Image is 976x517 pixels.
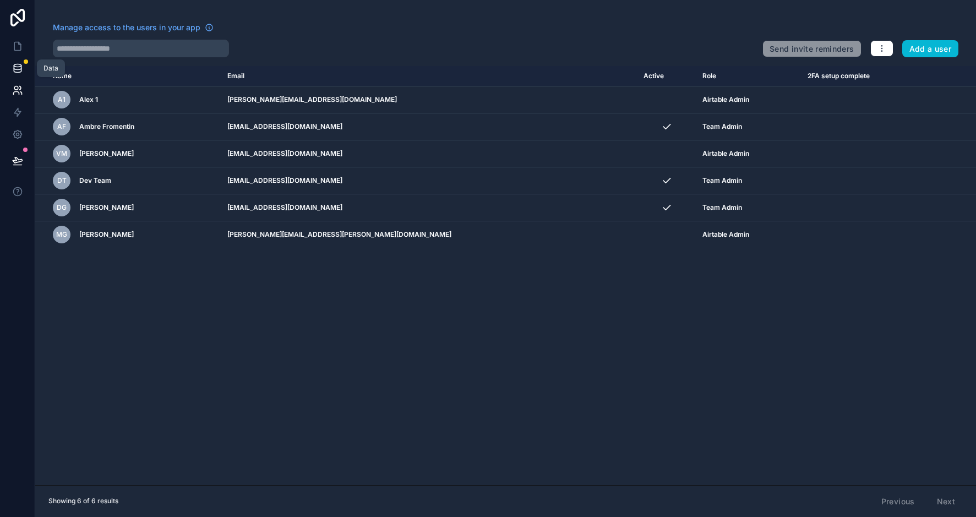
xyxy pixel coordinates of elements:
[79,95,98,104] span: Alex 1
[221,167,637,194] td: [EMAIL_ADDRESS][DOMAIN_NAME]
[696,66,801,86] th: Role
[53,22,200,33] span: Manage access to the users in your app
[637,66,696,86] th: Active
[48,497,118,505] span: Showing 6 of 6 results
[43,64,58,73] div: Data
[56,149,67,158] span: VM
[702,203,742,212] span: Team Admin
[221,221,637,248] td: [PERSON_NAME][EMAIL_ADDRESS][PERSON_NAME][DOMAIN_NAME]
[79,230,134,239] span: [PERSON_NAME]
[79,149,134,158] span: [PERSON_NAME]
[58,95,66,104] span: A1
[702,95,749,104] span: Airtable Admin
[702,122,742,131] span: Team Admin
[56,230,67,239] span: MG
[57,203,67,212] span: DG
[221,86,637,113] td: [PERSON_NAME][EMAIL_ADDRESS][DOMAIN_NAME]
[79,203,134,212] span: [PERSON_NAME]
[801,66,933,86] th: 2FA setup complete
[57,122,66,131] span: AF
[53,22,214,33] a: Manage access to the users in your app
[702,176,742,185] span: Team Admin
[221,140,637,167] td: [EMAIL_ADDRESS][DOMAIN_NAME]
[702,149,749,158] span: Airtable Admin
[79,122,134,131] span: Ambre Fromentin
[79,176,111,185] span: Dev Team
[221,113,637,140] td: [EMAIL_ADDRESS][DOMAIN_NAME]
[35,66,976,485] div: scrollable content
[221,66,637,86] th: Email
[221,194,637,221] td: [EMAIL_ADDRESS][DOMAIN_NAME]
[902,40,959,58] button: Add a user
[702,230,749,239] span: Airtable Admin
[35,66,221,86] th: Name
[57,176,67,185] span: DT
